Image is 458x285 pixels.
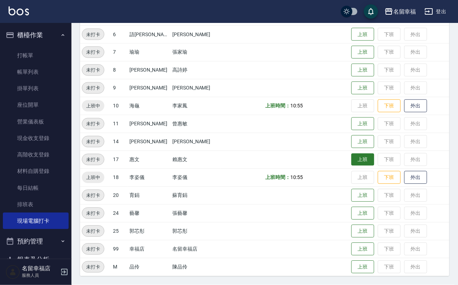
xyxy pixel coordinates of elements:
[112,169,128,187] td: 18
[128,97,171,115] td: 海龜
[351,207,374,220] button: 上班
[351,189,374,202] button: 上班
[393,7,416,16] div: 名留幸福
[171,151,221,169] td: 賴惠文
[82,174,104,182] span: 上班中
[3,26,69,44] button: 櫃檯作業
[171,43,221,61] td: 張家瑜
[128,151,171,169] td: 惠文
[6,265,20,279] img: Person
[112,222,128,240] td: 25
[404,100,427,113] button: 外出
[290,103,303,109] span: 10:55
[9,6,29,15] img: Logo
[351,135,374,149] button: 上班
[3,232,69,251] button: 預約管理
[112,240,128,258] td: 99
[128,25,171,43] td: 語[PERSON_NAME]
[351,261,374,274] button: 上班
[171,133,221,151] td: [PERSON_NAME]
[351,243,374,256] button: 上班
[112,151,128,169] td: 17
[3,97,69,113] a: 座位開單
[112,97,128,115] td: 10
[171,258,221,276] td: 陳品伶
[266,103,291,109] b: 上班時間：
[378,100,401,113] button: 下班
[3,64,69,80] a: 帳單列表
[82,210,104,217] span: 未打卡
[3,180,69,196] a: 每日結帳
[112,115,128,133] td: 11
[112,258,128,276] td: M
[128,169,171,187] td: 李姿儀
[82,228,104,235] span: 未打卡
[82,246,104,253] span: 未打卡
[112,25,128,43] td: 6
[128,204,171,222] td: 藝馨
[128,61,171,79] td: [PERSON_NAME]
[171,61,221,79] td: 高詩婷
[171,97,221,115] td: 李家鳳
[128,43,171,61] td: 瑜瑜
[112,204,128,222] td: 24
[112,79,128,97] td: 9
[3,163,69,179] a: 材料自購登錄
[3,130,69,146] a: 現金收支登錄
[382,4,419,19] button: 名留幸福
[351,28,374,41] button: 上班
[378,171,401,184] button: 下班
[82,102,104,110] span: 上班中
[22,265,58,272] h5: 名留幸福店
[128,115,171,133] td: [PERSON_NAME]
[351,64,374,77] button: 上班
[171,169,221,187] td: 李姿儀
[128,79,171,97] td: [PERSON_NAME]
[3,80,69,97] a: 掛單列表
[128,258,171,276] td: 品伶
[351,117,374,131] button: 上班
[351,225,374,238] button: 上班
[171,204,221,222] td: 張藝馨
[171,115,221,133] td: 曾惠敏
[364,4,378,19] button: save
[351,82,374,95] button: 上班
[422,5,449,18] button: 登出
[82,120,104,128] span: 未打卡
[128,240,171,258] td: 幸福店
[171,222,221,240] td: 郭芯彤
[112,61,128,79] td: 8
[82,156,104,164] span: 未打卡
[3,213,69,229] a: 現場電腦打卡
[3,196,69,213] a: 排班表
[3,113,69,130] a: 營業儀表板
[404,171,427,184] button: 外出
[82,31,104,38] span: 未打卡
[82,192,104,199] span: 未打卡
[351,46,374,59] button: 上班
[112,43,128,61] td: 7
[128,222,171,240] td: 郭芯彤
[171,79,221,97] td: [PERSON_NAME]
[82,84,104,92] span: 未打卡
[171,240,221,258] td: 名留幸福店
[22,272,58,279] p: 服務人員
[112,133,128,151] td: 14
[266,175,291,180] b: 上班時間：
[82,67,104,74] span: 未打卡
[3,251,69,269] button: 報表及分析
[3,146,69,163] a: 高階收支登錄
[112,187,128,204] td: 20
[128,187,171,204] td: 育鋗
[82,138,104,146] span: 未打卡
[351,154,374,166] button: 上班
[82,49,104,56] span: 未打卡
[290,175,303,180] span: 10:55
[82,264,104,271] span: 未打卡
[3,47,69,64] a: 打帳單
[128,133,171,151] td: [PERSON_NAME]
[171,25,221,43] td: [PERSON_NAME]
[171,187,221,204] td: 蘇育鋗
